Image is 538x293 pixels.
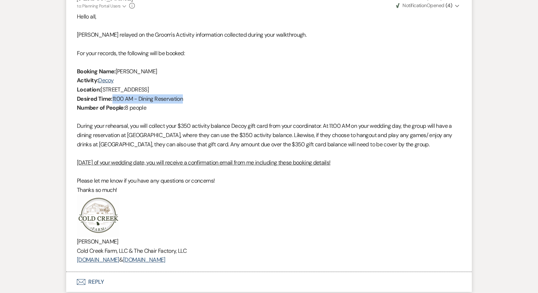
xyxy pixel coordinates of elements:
p: During your rehearsal, you will collect your $350 activity balance Decoy gift card from your coor... [77,121,461,149]
span: 11:00 AM - Dining Reservation [112,95,183,103]
span: 8 people [125,104,146,111]
strong: Number of People: [77,104,125,111]
span: to: Planning Portal Users [77,3,121,9]
u: [DATE] of your wedding date, you will receive a confirmation email from me including these bookin... [77,159,331,166]
span: [PERSON_NAME] [116,68,157,75]
span: Thanks so much! [77,186,117,194]
p: [PERSON_NAME] relayed on the Groom's Activity information collected during your walkthrough. [77,30,461,40]
button: NotificationOpened (4) [395,2,461,9]
p: [STREET_ADDRESS] [77,85,461,94]
p: For your records, the following will be booked: [77,49,461,58]
button: Reply [66,272,472,292]
span: [PERSON_NAME] [77,238,118,245]
a: [DOMAIN_NAME] [77,256,119,263]
a: Decoy [98,77,114,84]
span: Please let me know if you have any questions or concerns! [77,177,215,184]
span: Notification [402,2,426,9]
p: Hello all, [77,12,461,21]
span: Opened [396,2,452,9]
strong: Activity: [77,77,98,84]
span: Cold Creek Farm, LLC & The Chair Factory, LLC [77,247,186,255]
strong: Booking Name: [77,68,116,75]
strong: ( 4 ) [445,2,452,9]
span: & [119,256,123,263]
button: to: Planning Portal Users [77,3,127,9]
strong: Desired Time: [77,95,112,103]
strong: Location: [77,86,101,93]
a: [DOMAIN_NAME] [123,256,165,263]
